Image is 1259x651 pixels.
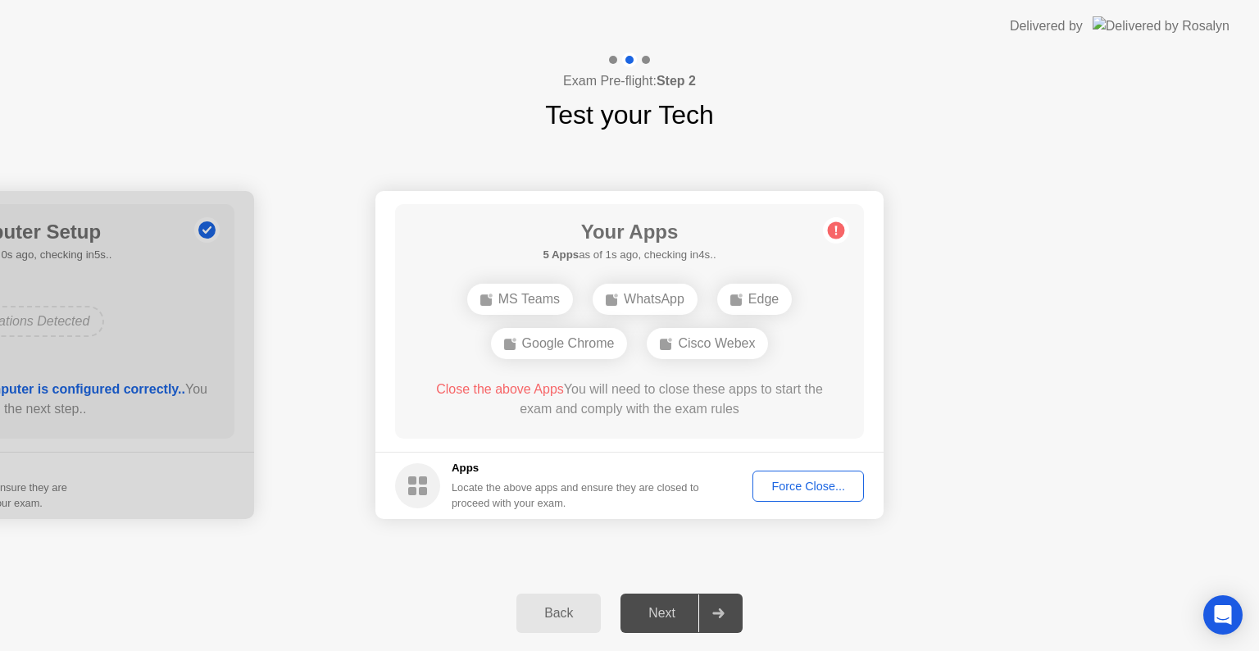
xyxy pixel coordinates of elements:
div: Force Close... [758,480,858,493]
h5: as of 1s ago, checking in4s.. [543,247,716,263]
button: Back [516,594,601,633]
img: Delivered by Rosalyn [1093,16,1229,35]
div: Locate the above apps and ensure they are closed to proceed with your exam. [452,480,700,511]
div: Open Intercom Messenger [1203,595,1243,635]
h1: Test your Tech [545,95,714,134]
div: WhatsApp [593,284,698,315]
button: Next [620,594,743,633]
div: Edge [717,284,792,315]
b: Step 2 [657,74,696,88]
div: You will need to close these apps to start the exam and comply with the exam rules [419,380,841,419]
div: MS Teams [467,284,573,315]
b: 5 Apps [543,248,579,261]
h5: Apps [452,460,700,476]
h4: Exam Pre-flight: [563,71,696,91]
span: Close the above Apps [436,382,564,396]
div: Delivered by [1010,16,1083,36]
button: Force Close... [752,471,864,502]
h1: Your Apps [543,217,716,247]
div: Back [521,606,596,621]
div: Cisco Webex [647,328,768,359]
div: Google Chrome [491,328,628,359]
div: Next [625,606,698,621]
